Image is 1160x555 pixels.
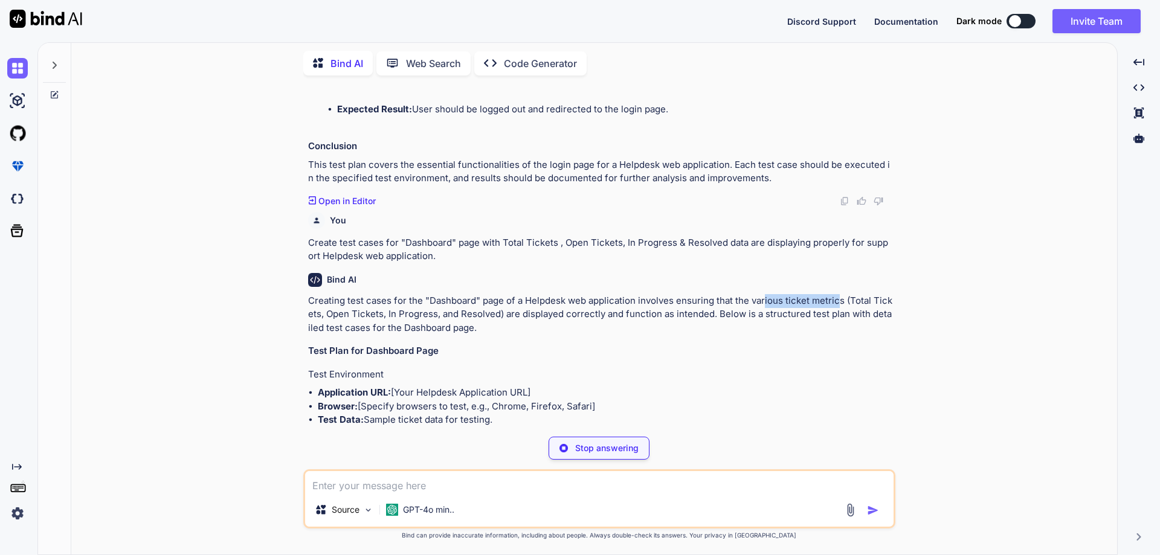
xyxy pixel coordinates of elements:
img: Bind AI [10,10,82,28]
p: Stop answering [575,442,639,454]
img: attachment [843,503,857,517]
span: Documentation [874,16,938,27]
p: Code Generator [504,56,577,71]
strong: Expected Result: [337,103,412,115]
p: This test plan covers the essential functionalities of the login page for a Helpdesk web applicat... [308,158,893,185]
img: dislike [874,196,883,206]
img: GPT-4o mini [386,504,398,516]
p: Bind AI [330,56,363,71]
li: Sample ticket data for testing. [318,413,893,427]
p: Create test cases for "Dashboard" page with Total Tickets , Open Tickets, In Progress & Resolved ... [308,236,893,263]
h6: You [330,214,346,226]
button: Discord Support [787,15,856,28]
img: copy [840,196,849,206]
p: Web Search [406,56,461,71]
img: darkCloudIdeIcon [7,188,28,209]
h6: Bind AI [327,274,356,286]
button: Documentation [874,15,938,28]
p: Open in Editor [318,195,376,207]
li: [Specify browsers to test, e.g., Chrome, Firefox, Safari] [318,400,893,414]
button: Invite Team [1052,9,1141,33]
p: GPT-4o min.. [403,504,454,516]
h4: Test Environment [308,368,893,382]
span: Dark mode [956,15,1002,27]
strong: Test Data: [318,414,364,425]
img: settings [7,503,28,524]
p: Bind can provide inaccurate information, including about people. Always double-check its answers.... [303,531,895,540]
strong: Browser: [318,400,358,412]
img: like [857,196,866,206]
li: User should be logged out and redirected to the login page. [337,103,893,117]
h3: Test Plan for Dashboard Page [308,344,893,358]
li: [Your Helpdesk Application URL] [318,386,893,400]
img: Pick Models [363,505,373,515]
img: chat [7,58,28,79]
p: Creating test cases for the "Dashboard" page of a Helpdesk web application involves ensuring that... [308,294,893,335]
img: icon [867,504,879,516]
span: Discord Support [787,16,856,27]
img: premium [7,156,28,176]
img: githubLight [7,123,28,144]
strong: Application URL: [318,387,391,398]
h3: Conclusion [308,140,893,153]
p: Source [332,504,359,516]
img: ai-studio [7,91,28,111]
